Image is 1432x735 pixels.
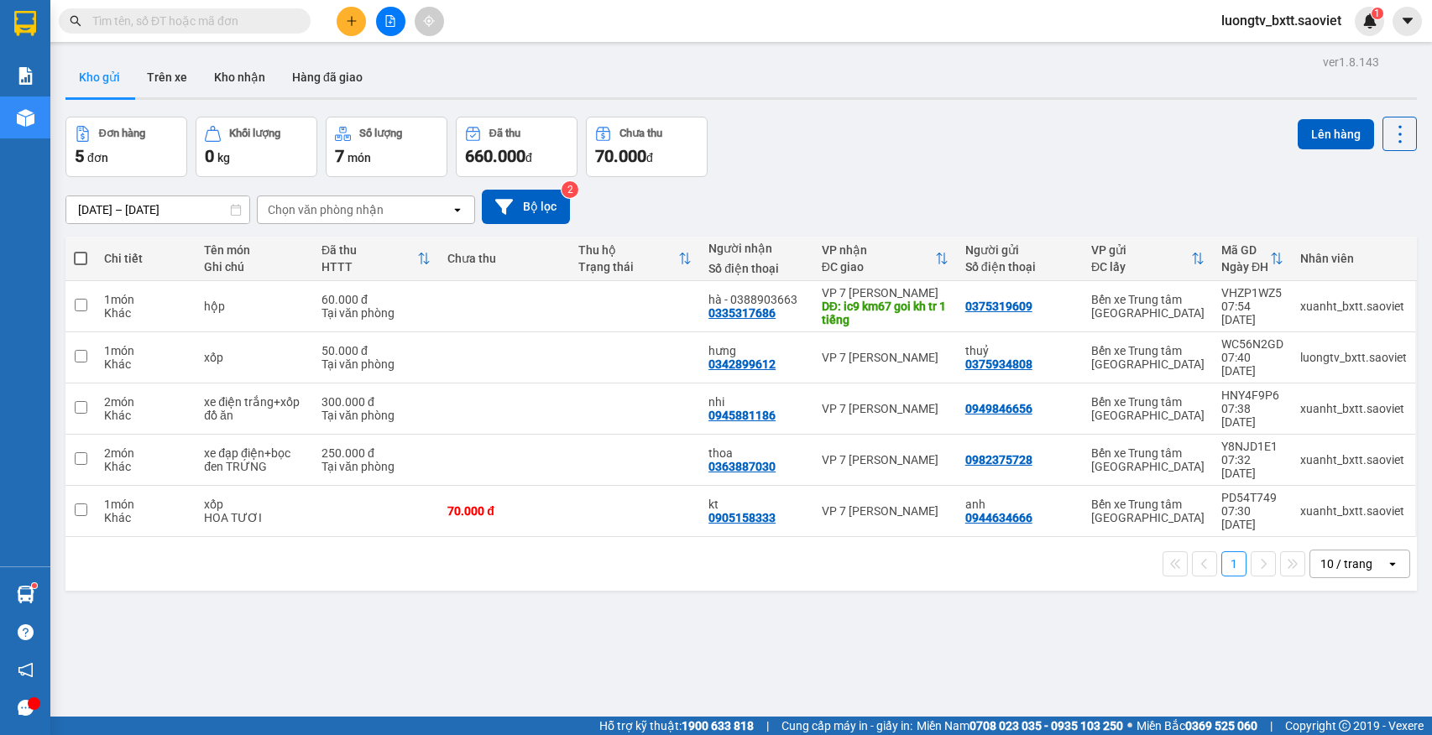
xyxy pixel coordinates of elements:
[32,583,37,588] sup: 1
[1300,300,1407,313] div: xuanht_bxtt.saoviet
[321,306,431,320] div: Tại văn phòng
[66,196,249,223] input: Select a date range.
[346,15,358,27] span: plus
[599,717,754,735] span: Hỗ trợ kỹ thuật:
[965,511,1032,524] div: 0944634666
[321,395,431,409] div: 300.000 đ
[321,357,431,371] div: Tại văn phòng
[204,511,305,524] div: HOA TƯƠI
[14,11,36,36] img: logo-vxr
[104,409,187,422] div: Khác
[1208,10,1355,31] span: luongtv_bxtt.saoviet
[204,395,305,422] div: xe điện trắng+xốp đồ ăn
[313,237,439,281] th: Toggle SortBy
[384,15,396,27] span: file-add
[104,252,187,265] div: Chi tiết
[1320,555,1372,572] div: 10 / trang
[415,7,444,36] button: aim
[708,460,776,473] div: 0363887030
[326,117,447,177] button: Số lượng7món
[1221,440,1283,453] div: Y8NJD1E1
[1091,498,1205,524] div: Bến xe Trung tâm [GEOGRAPHIC_DATA]
[104,511,187,524] div: Khác
[1300,453,1407,467] div: xuanht_bxtt.saoviet
[1127,722,1132,729] span: ⚪️
[65,117,187,177] button: Đơn hàng5đơn
[1137,717,1257,735] span: Miền Bắc
[337,7,366,36] button: plus
[489,128,520,139] div: Đã thu
[1374,8,1380,19] span: 1
[133,57,201,97] button: Trên xe
[229,128,280,139] div: Khối lượng
[456,117,578,177] button: Đã thu660.000đ
[1300,252,1407,265] div: Nhân viên
[321,460,431,473] div: Tại văn phòng
[781,717,912,735] span: Cung cấp máy in - giấy in:
[104,293,187,306] div: 1 món
[321,409,431,422] div: Tại văn phòng
[70,15,81,27] span: search
[1372,8,1383,19] sup: 1
[822,402,949,415] div: VP 7 [PERSON_NAME]
[969,719,1123,732] strong: 0708 023 035 - 0935 103 250
[18,662,34,678] span: notification
[1091,260,1191,274] div: ĐC lấy
[104,357,187,371] div: Khác
[335,146,344,166] span: 7
[104,498,187,511] div: 1 món
[321,344,431,357] div: 50.000 đ
[321,243,417,257] div: Đã thu
[99,128,145,139] div: Đơn hàng
[279,57,376,97] button: Hàng đã giao
[1221,286,1283,300] div: VHZP1WZ5
[1221,453,1283,480] div: 07:32 [DATE]
[1323,53,1379,71] div: ver 1.8.143
[708,242,805,255] div: Người nhận
[1213,237,1292,281] th: Toggle SortBy
[1300,402,1407,415] div: xuanht_bxtt.saoviet
[708,293,805,306] div: hà - 0388903663
[104,395,187,409] div: 2 món
[451,203,464,216] svg: open
[204,351,305,364] div: xốp
[595,146,646,166] span: 70.000
[204,498,305,511] div: xốp
[1083,237,1213,281] th: Toggle SortBy
[1185,719,1257,732] strong: 0369 525 060
[708,306,776,320] div: 0335317686
[104,344,187,357] div: 1 món
[1221,300,1283,326] div: 07:54 [DATE]
[1393,7,1422,36] button: caret-down
[708,498,805,511] div: kt
[586,117,708,177] button: Chưa thu70.000đ
[525,151,532,164] span: đ
[201,57,279,97] button: Kho nhận
[965,402,1032,415] div: 0949846656
[104,460,187,473] div: Khác
[75,146,84,166] span: 5
[204,260,305,274] div: Ghi chú
[822,286,949,300] div: VP 7 [PERSON_NAME]
[965,453,1032,467] div: 0982375728
[1298,119,1374,149] button: Lên hàng
[965,357,1032,371] div: 0375934808
[965,498,1074,511] div: anh
[1221,388,1283,402] div: HNY4F9P6
[18,624,34,640] span: question-circle
[1091,293,1205,320] div: Bến xe Trung tâm [GEOGRAPHIC_DATA]
[1221,402,1283,429] div: 07:38 [DATE]
[766,717,769,735] span: |
[217,151,230,164] span: kg
[1221,551,1246,576] button: 1
[1270,717,1273,735] span: |
[204,446,305,473] div: xe đạp điện+bọc đen TRỨNG
[813,237,957,281] th: Toggle SortBy
[321,293,431,306] div: 60.000 đ
[92,12,290,30] input: Tìm tên, số ĐT hoặc mã đơn
[423,15,435,27] span: aim
[822,351,949,364] div: VP 7 [PERSON_NAME]
[268,201,384,218] div: Chọn văn phòng nhận
[578,243,678,257] div: Thu hộ
[321,446,431,460] div: 250.000 đ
